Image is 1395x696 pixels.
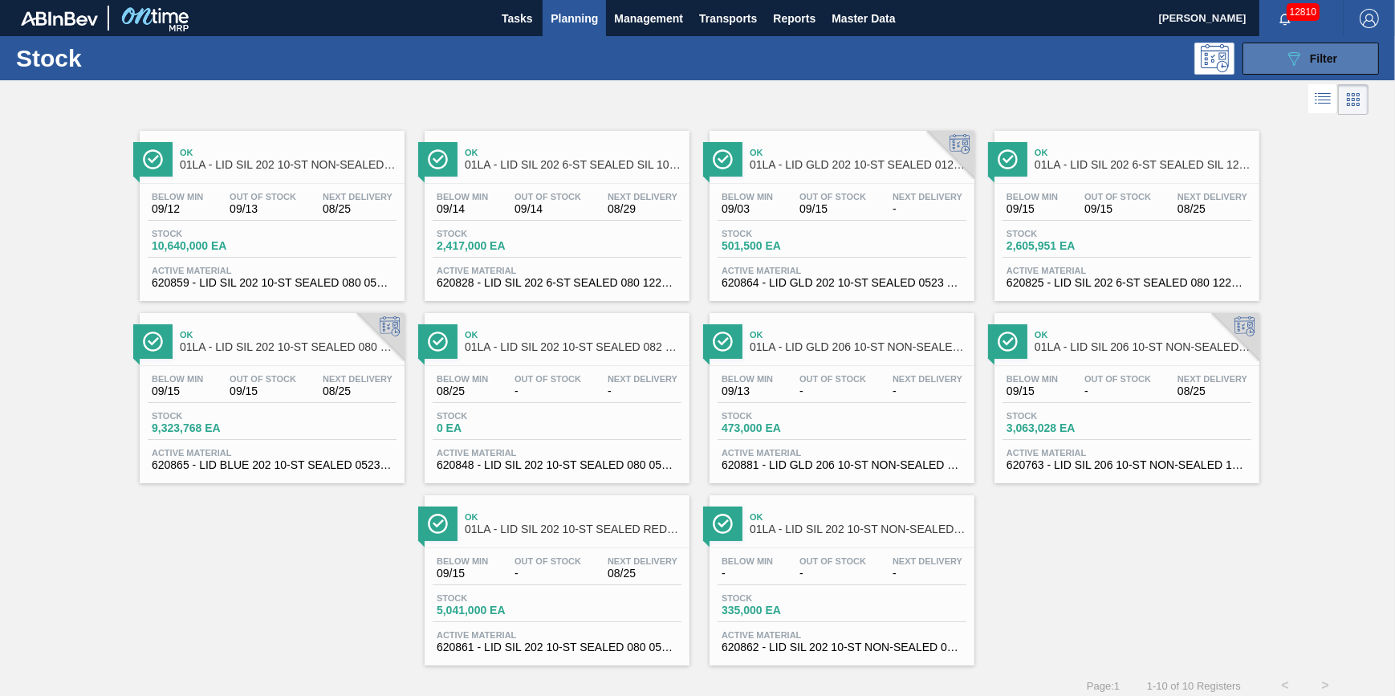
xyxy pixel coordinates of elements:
[514,568,581,580] span: -
[437,641,677,653] span: 620861 - LID SIL 202 10-ST SEALED 080 0523 RED DI
[893,374,962,384] span: Next Delivery
[551,9,598,28] span: Planning
[608,374,677,384] span: Next Delivery
[1308,84,1338,115] div: List Vision
[152,459,392,471] span: 620865 - LID BLUE 202 10-ST SEALED 0523 BLU DIE M
[413,483,697,665] a: ÍconeOk01LA - LID SIL 202 10-ST SEALED RED DIBelow Min09/15Out Of Stock-Next Delivery08/25Stock5,...
[722,192,773,201] span: Below Min
[152,374,203,384] span: Below Min
[1338,84,1369,115] div: Card Vision
[323,374,392,384] span: Next Delivery
[1007,240,1119,252] span: 2,605,951 EA
[1007,229,1119,238] span: Stock
[437,556,488,566] span: Below Min
[437,385,488,397] span: 08/25
[722,459,962,471] span: 620881 - LID GLD 206 10-ST NON-SEALED 0923 GLD BA
[514,374,581,384] span: Out Of Stock
[713,514,733,534] img: Ícone
[437,604,549,617] span: 5,041,000 EA
[722,411,834,421] span: Stock
[750,159,966,171] span: 01LA - LID GLD 202 10-ST SEALED 0121 GLD BALL 0
[21,11,98,26] img: TNhmsLtSVTkK8tSr43FrP2fwEKptu5GPRR3wAAAABJRU5ErkJggg==
[832,9,895,28] span: Master Data
[514,192,581,201] span: Out Of Stock
[152,192,203,201] span: Below Min
[1007,203,1058,215] span: 09/15
[152,240,264,252] span: 10,640,000 EA
[998,332,1018,352] img: Ícone
[722,422,834,434] span: 473,000 EA
[1310,52,1337,65] span: Filter
[465,512,681,522] span: Ok
[1007,374,1058,384] span: Below Min
[1087,680,1120,692] span: Page : 1
[722,277,962,289] span: 620864 - LID GLD 202 10-ST SEALED 0523 GLD MCC 06
[608,556,677,566] span: Next Delivery
[152,411,264,421] span: Stock
[428,149,448,169] img: Ícone
[1007,277,1247,289] span: 620825 - LID SIL 202 6-ST SEALED 080 1222 SIL BPA
[465,341,681,353] span: 01LA - LID SIL 202 10-ST SEALED 082 0618 MNG 06
[1035,341,1251,353] span: 01LA - LID SIL 206 10-ST NON-SEALED 1218 GRN 20
[893,385,962,397] span: -
[722,203,773,215] span: 09/03
[799,385,866,397] span: -
[230,203,296,215] span: 09/13
[750,512,966,522] span: Ok
[1194,43,1234,75] div: Programming: no user selected
[750,523,966,535] span: 01LA - LID SIL 202 10-ST NON-SEALED RE
[143,332,163,352] img: Ícone
[1084,192,1151,201] span: Out Of Stock
[614,9,683,28] span: Management
[152,385,203,397] span: 09/15
[514,203,581,215] span: 09/14
[697,119,982,301] a: ÍconeOk01LA - LID GLD 202 10-ST SEALED 0121 GLD BALL 0Below Min09/03Out Of Stock09/15Next Deliver...
[1007,422,1119,434] span: 3,063,028 EA
[1007,448,1247,458] span: Active Material
[893,203,962,215] span: -
[1084,374,1151,384] span: Out Of Stock
[437,422,549,434] span: 0 EA
[722,641,962,653] span: 620862 - LID SIL 202 10-ST NON-SEALED 080 0523 RE
[1035,330,1251,340] span: Ok
[982,119,1267,301] a: ÍconeOk01LA - LID SIL 202 6-ST SEALED SIL 1222Below Min09/15Out Of Stock09/15Next Delivery08/25St...
[428,514,448,534] img: Ícone
[1177,385,1247,397] span: 08/25
[608,385,677,397] span: -
[1007,266,1247,275] span: Active Material
[722,374,773,384] span: Below Min
[722,240,834,252] span: 501,500 EA
[608,192,677,201] span: Next Delivery
[499,9,535,28] span: Tasks
[799,556,866,566] span: Out Of Stock
[697,301,982,483] a: ÍconeOk01LA - LID GLD 206 10-ST NON-SEALED 0121 GLD BABelow Min09/13Out Of Stock-Next Delivery-St...
[152,448,392,458] span: Active Material
[998,149,1018,169] img: Ícone
[697,483,982,665] a: ÍconeOk01LA - LID SIL 202 10-ST NON-SEALED REBelow Min-Out Of Stock-Next Delivery-Stock335,000 EA...
[437,229,549,238] span: Stock
[514,556,581,566] span: Out Of Stock
[722,593,834,603] span: Stock
[143,149,163,169] img: Ícone
[437,411,549,421] span: Stock
[1177,374,1247,384] span: Next Delivery
[437,374,488,384] span: Below Min
[608,568,677,580] span: 08/25
[722,568,773,580] span: -
[437,240,549,252] span: 2,417,000 EA
[750,330,966,340] span: Ok
[128,301,413,483] a: ÍconeOk01LA - LID SIL 202 10-ST SEALED 080 0618 ULT 06Below Min09/15Out Of Stock09/15Next Deliver...
[1144,680,1241,692] span: 1 - 10 of 10 Registers
[1287,3,1320,21] span: 12810
[1242,43,1379,75] button: Filter
[722,556,773,566] span: Below Min
[722,604,834,617] span: 335,000 EA
[413,119,697,301] a: ÍconeOk01LA - LID SIL 202 6-ST SEALED SIL 1021Below Min09/14Out Of Stock09/14Next Delivery08/29St...
[465,523,681,535] span: 01LA - LID SIL 202 10-ST SEALED RED DI
[413,301,697,483] a: ÍconeOk01LA - LID SIL 202 10-ST SEALED 082 0618 MNG 06Below Min08/25Out Of Stock-Next Delivery-St...
[750,148,966,157] span: Ok
[1035,159,1251,171] span: 01LA - LID SIL 202 6-ST SEALED SIL 1222
[750,341,966,353] span: 01LA - LID GLD 206 10-ST NON-SEALED 0121 GLD BA
[722,229,834,238] span: Stock
[1007,192,1058,201] span: Below Min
